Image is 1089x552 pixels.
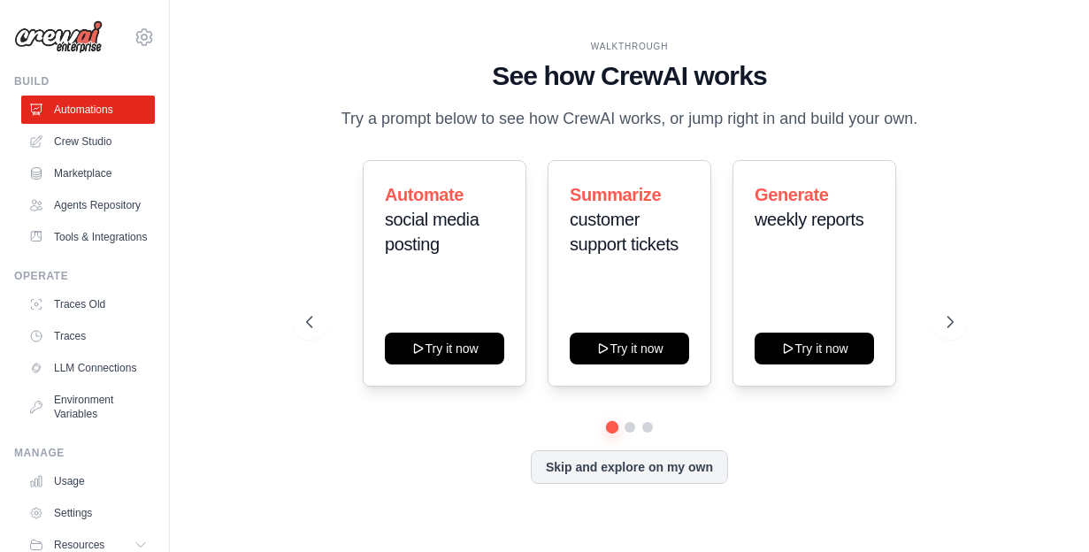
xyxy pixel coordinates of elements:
[755,333,874,364] button: Try it now
[21,386,155,428] a: Environment Variables
[21,191,155,219] a: Agents Repository
[14,269,155,283] div: Operate
[333,106,927,132] p: Try a prompt below to see how CrewAI works, or jump right in and build your own.
[21,354,155,382] a: LLM Connections
[755,185,829,204] span: Generate
[21,223,155,251] a: Tools & Integrations
[14,20,103,54] img: Logo
[531,450,728,484] button: Skip and explore on my own
[570,185,661,204] span: Summarize
[385,210,479,254] span: social media posting
[54,538,104,552] span: Resources
[385,333,504,364] button: Try it now
[21,467,155,495] a: Usage
[21,159,155,188] a: Marketplace
[385,185,464,204] span: Automate
[14,446,155,460] div: Manage
[21,127,155,156] a: Crew Studio
[570,210,679,254] span: customer support tickets
[21,499,155,527] a: Settings
[306,40,954,53] div: WALKTHROUGH
[21,96,155,124] a: Automations
[570,333,689,364] button: Try it now
[755,210,863,229] span: weekly reports
[306,60,954,92] h1: See how CrewAI works
[21,290,155,318] a: Traces Old
[14,74,155,88] div: Build
[21,322,155,350] a: Traces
